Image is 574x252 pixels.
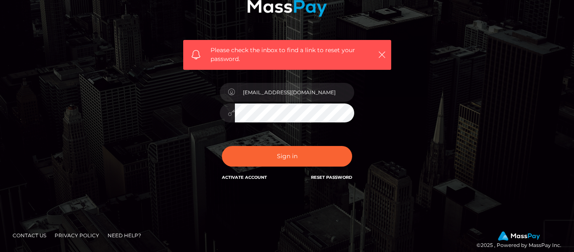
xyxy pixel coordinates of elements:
a: Contact Us [9,229,50,242]
input: E-mail... [235,83,354,102]
button: Sign in [222,146,352,167]
a: Activate Account [222,175,267,180]
img: MassPay [498,231,540,241]
span: Please check the inbox to find a link to reset your password. [211,46,364,64]
a: Need Help? [104,229,145,242]
div: © 2025 , Powered by MassPay Inc. [477,231,568,249]
a: Privacy Policy [51,229,103,242]
a: Reset Password [311,175,352,180]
